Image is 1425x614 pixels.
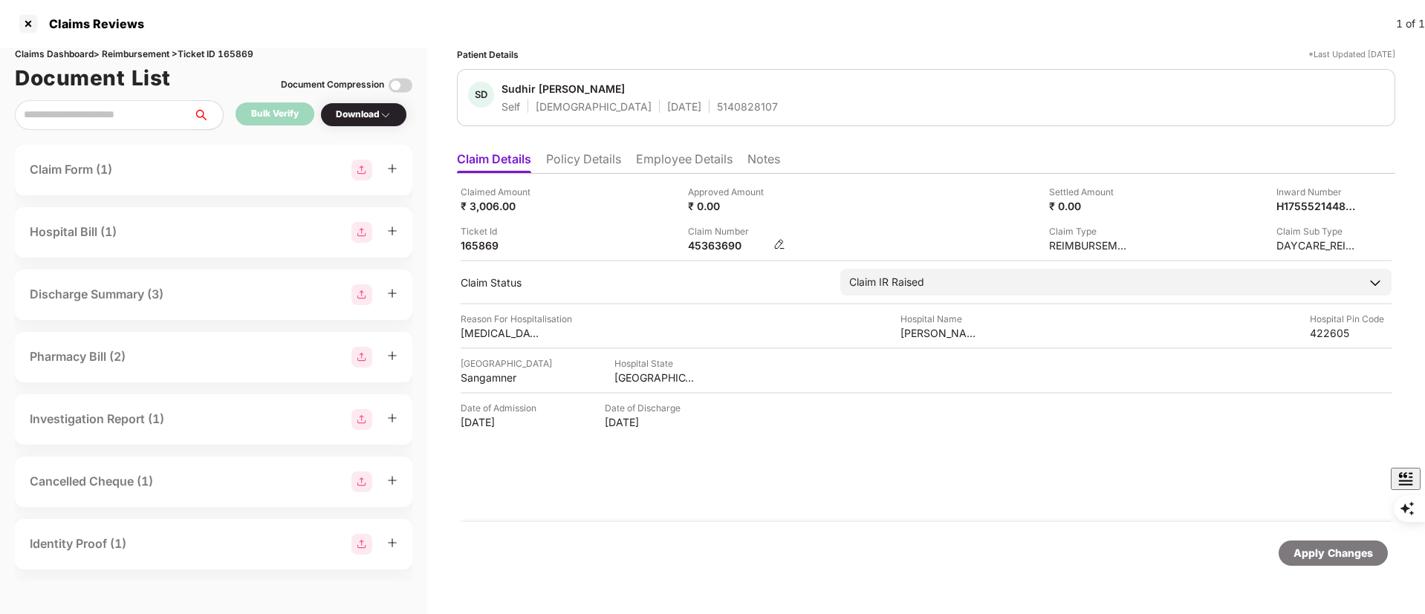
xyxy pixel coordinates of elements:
div: REIMBURSEMENT [1049,238,1131,252]
div: Claims Dashboard > Reimbursement > Ticket ID 165869 [15,48,412,62]
div: Self [501,99,520,114]
div: Hospital State [614,356,696,370]
div: [GEOGRAPHIC_DATA] [614,370,696,385]
div: [DEMOGRAPHIC_DATA] [536,99,652,114]
div: Identity Proof (1) [30,535,126,553]
div: ₹ 3,006.00 [461,199,542,213]
img: svg+xml;base64,PHN2ZyBpZD0iR3JvdXBfMjg4MTMiIGRhdGEtbmFtZT0iR3JvdXAgMjg4MTMiIHhtbG5zPSJodHRwOi8vd3... [351,284,372,305]
img: svg+xml;base64,PHN2ZyBpZD0iVG9nZ2xlLTMyeDMyIiB4bWxucz0iaHR0cDovL3d3dy53My5vcmcvMjAwMC9zdmciIHdpZH... [389,74,412,97]
div: Hospital Bill (1) [30,223,117,241]
img: svg+xml;base64,PHN2ZyBpZD0iRWRpdC0zMngzMiIgeG1sbnM9Imh0dHA6Ly93d3cudzMub3JnLzIwMDAvc3ZnIiB3aWR0aD... [773,238,785,250]
div: ₹ 0.00 [688,199,770,213]
div: Ticket Id [461,224,542,238]
span: plus [387,413,397,423]
div: Settled Amount [1049,185,1131,199]
img: svg+xml;base64,PHN2ZyBpZD0iR3JvdXBfMjg4MTMiIGRhdGEtbmFtZT0iR3JvdXAgMjg4MTMiIHhtbG5zPSJodHRwOi8vd3... [351,409,372,430]
div: 5140828107 [717,99,778,114]
div: 45363690 [688,238,770,252]
div: Claim Number [688,224,785,238]
div: Claims Reviews [40,16,144,31]
div: Pharmacy Bill (2) [30,347,126,366]
li: Employee Details [636,151,733,173]
li: Claim Details [457,151,531,173]
div: Claim Type [1049,224,1131,238]
span: plus [387,226,397,236]
div: Cancelled Cheque (1) [30,472,153,491]
span: search [192,109,223,121]
div: H17555214483733885 [1276,199,1358,213]
span: plus [387,163,397,174]
img: svg+xml;base64,PHN2ZyBpZD0iR3JvdXBfMjg4MTMiIGRhdGEtbmFtZT0iR3JvdXAgMjg4MTMiIHhtbG5zPSJodHRwOi8vd3... [351,347,372,368]
div: Download [336,108,392,122]
li: Notes [747,151,780,173]
div: *Last Updated [DATE] [1308,48,1395,62]
div: Date of Discharge [605,401,686,415]
h1: Document List [15,62,171,94]
div: [DATE] [461,415,542,429]
span: plus [387,538,397,548]
div: Claimed Amount [461,185,542,199]
div: Claim Form (1) [30,160,112,179]
div: Apply Changes [1293,545,1373,561]
div: [PERSON_NAME][GEOGRAPHIC_DATA] [900,326,982,340]
div: ₹ 0.00 [1049,199,1131,213]
div: DAYCARE_REIMBURSEMENT [1276,238,1358,252]
span: plus [387,350,397,361]
span: plus [387,288,397,298]
img: downArrowIcon [1368,275,1383,290]
img: svg+xml;base64,PHN2ZyBpZD0iR3JvdXBfMjg4MTMiIGRhdGEtbmFtZT0iR3JvdXAgMjg4MTMiIHhtbG5zPSJodHRwOi8vd3... [351,471,372,492]
div: Investigation Report (1) [30,410,164,428]
div: Bulk Verify [251,107,299,121]
div: [DATE] [667,99,701,114]
div: [MEDICAL_DATA] [461,326,542,340]
div: [DATE] [605,415,686,429]
button: search [192,100,224,130]
img: svg+xml;base64,PHN2ZyBpZD0iRHJvcGRvd24tMzJ4MzIiIHhtbG5zPSJodHRwOi8vd3d3LnczLm9yZy8yMDAwL3N2ZyIgd2... [380,109,392,121]
div: Patient Details [457,48,519,62]
div: Claim Status [461,275,825,290]
img: svg+xml;base64,PHN2ZyBpZD0iR3JvdXBfMjg4MTMiIGRhdGEtbmFtZT0iR3JvdXAgMjg4MTMiIHhtbG5zPSJodHRwOi8vd3... [351,222,372,243]
div: Date of Admission [461,401,542,415]
span: plus [387,475,397,486]
div: SD [468,82,494,108]
div: Hospital Name [900,312,982,326]
div: Approved Amount [688,185,770,199]
img: svg+xml;base64,PHN2ZyBpZD0iR3JvdXBfMjg4MTMiIGRhdGEtbmFtZT0iR3JvdXAgMjg4MTMiIHhtbG5zPSJodHRwOi8vd3... [351,160,372,180]
img: svg+xml;base64,PHN2ZyBpZD0iR3JvdXBfMjg4MTMiIGRhdGEtbmFtZT0iR3JvdXAgMjg4MTMiIHhtbG5zPSJodHRwOi8vd3... [351,534,372,555]
div: Claim Sub Type [1276,224,1358,238]
div: 165869 [461,238,542,252]
div: Discharge Summary (3) [30,285,163,304]
div: [GEOGRAPHIC_DATA] [461,356,552,370]
div: Claim IR Raised [849,274,924,290]
div: Hospital Pin Code [1310,312,1392,326]
div: Sangamner [461,370,542,385]
div: Reason For Hospitalisation [461,312,572,326]
div: Inward Number [1276,185,1358,199]
div: 422605 [1310,326,1392,340]
li: Policy Details [546,151,621,173]
div: Sudhir [PERSON_NAME] [501,82,625,96]
div: 1 of 1 [1396,16,1425,32]
div: Document Compression [281,78,384,92]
